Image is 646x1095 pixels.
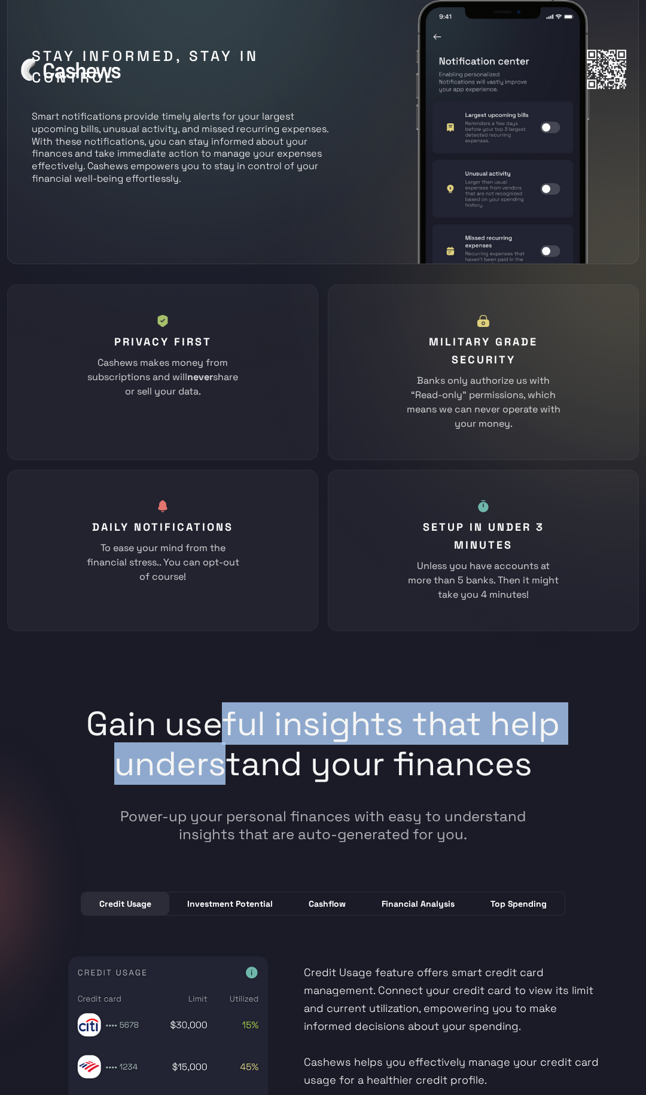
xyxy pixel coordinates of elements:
strong: never [187,371,213,383]
div: Investment Potential [187,898,273,910]
p: Credit Usage feature offers smart credit card management. Connect your credit card to view its li... [304,940,604,1089]
p: Power-up your personal finances with easy to understand insights that are auto-generated for you. [120,808,526,843]
div: Financial Analysis [382,898,455,910]
h2: Stay Informed, Stay in Control [32,45,333,88]
div: MILITARY GRADE SECURITY [405,333,562,369]
p: Smart notifications provide timely alerts for your largest upcoming bills, unusual activity, and ... [32,98,333,185]
div: Unless you have accounts at more than 5 banks. Then it might take you 4 minutes! [405,559,562,602]
div: Banks only authorize us with “Read-only” permissions, which means we can never operate with your ... [405,374,562,431]
div: Cashflow [309,898,346,910]
div: DAILY NOTIFICATIONS [92,518,233,536]
div: To ease your mind from the financial stress.. You can opt-out of course! [84,541,241,584]
div: Cashews makes money from subscriptions and will share or sell your data. [84,356,241,399]
div: SETUP IN UNDER 3 MINUTES [405,518,562,554]
div: Credit Usage [99,898,151,910]
div: Top Spending [490,898,547,910]
h1: Gain useful insights that help understand your finances [84,704,562,808]
div: PRIVACY FIRST [114,333,212,351]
